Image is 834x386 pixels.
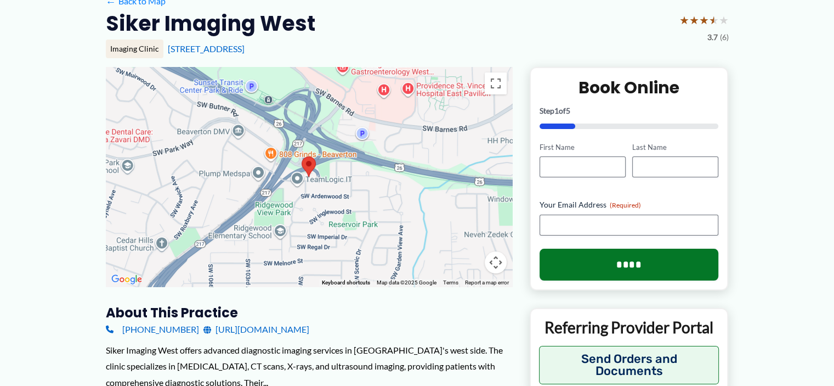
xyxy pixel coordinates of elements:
p: Step of [540,107,719,115]
button: Send Orders and Documents [539,346,719,384]
span: (6) [720,30,729,44]
span: 3.7 [707,30,718,44]
h3: About this practice [106,304,512,321]
p: Referring Provider Portal [539,317,719,337]
a: Open this area in Google Maps (opens a new window) [109,272,145,287]
label: First Name [540,142,626,153]
h2: Siker Imaging West [106,10,315,37]
span: (Required) [610,201,641,209]
span: ★ [679,10,689,30]
a: Report a map error [465,279,509,286]
img: Google [109,272,145,287]
a: [PHONE_NUMBER] [106,321,199,338]
a: [URL][DOMAIN_NAME] [203,321,309,338]
button: Keyboard shortcuts [322,279,370,287]
span: ★ [709,10,719,30]
label: Last Name [632,142,718,153]
span: 5 [566,106,570,115]
a: Terms (opens in new tab) [443,279,458,286]
button: Map camera controls [485,251,507,273]
span: ★ [719,10,729,30]
span: 1 [554,106,559,115]
span: ★ [689,10,699,30]
h2: Book Online [540,77,719,98]
a: [STREET_ADDRESS] [168,43,245,54]
button: Toggle fullscreen view [485,72,507,94]
div: Imaging Clinic [106,40,163,58]
label: Your Email Address [540,199,719,210]
span: Map data ©2025 Google [377,279,436,286]
span: ★ [699,10,709,30]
